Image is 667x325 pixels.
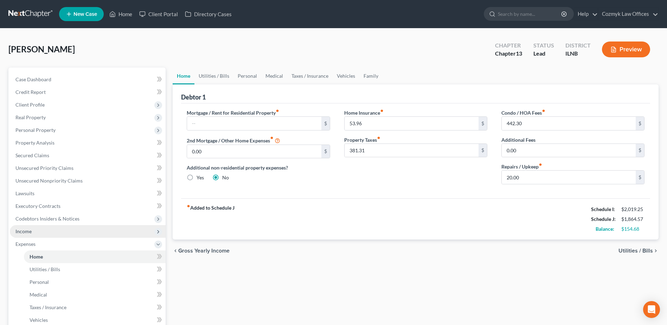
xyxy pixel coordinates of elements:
i: fiber_manual_record [270,136,274,140]
span: Expenses [15,241,36,247]
label: 2nd Mortgage / Other Home Expenses [187,136,280,145]
a: Personal [233,68,261,84]
div: Open Intercom Messenger [643,301,660,318]
button: chevron_left Gross Yearly Income [173,248,230,254]
a: Utilities / Bills [24,263,166,276]
label: Additional non-residential property expenses? [187,164,330,171]
span: Case Dashboard [15,76,51,82]
span: Real Property [15,114,46,120]
span: Home [30,254,43,260]
strong: Schedule J: [591,216,616,222]
div: $ [636,117,644,130]
input: -- [502,144,636,157]
span: Taxes / Insurance [30,304,66,310]
div: Debtor 1 [181,93,206,101]
i: fiber_manual_record [276,109,279,113]
div: $ [321,145,330,158]
div: $2,019.25 [621,206,644,213]
a: Lawsuits [10,187,166,200]
a: Taxes / Insurance [287,68,333,84]
div: $154.68 [621,225,644,232]
div: Chapter [495,42,522,50]
span: Personal [30,279,49,285]
a: Case Dashboard [10,73,166,86]
span: Executory Contracts [15,203,60,209]
span: Lawsuits [15,190,34,196]
div: $ [636,144,644,157]
i: fiber_manual_record [542,109,545,113]
span: Utilities / Bills [30,266,60,272]
button: Preview [602,42,650,57]
span: Codebtors Insiders & Notices [15,216,79,222]
span: Medical [30,292,47,298]
i: fiber_manual_record [380,109,384,113]
div: Status [533,42,554,50]
a: Vehicles [333,68,359,84]
a: Cozmyk Law Offices [598,8,658,20]
div: Chapter [495,50,522,58]
i: fiber_manual_record [539,163,542,166]
strong: Balance: [596,226,614,232]
div: Lead [533,50,554,58]
span: Vehicles [30,317,48,323]
span: Unsecured Nonpriority Claims [15,178,83,184]
label: Condo / HOA Fees [501,109,545,116]
span: New Case [73,12,97,17]
input: -- [502,117,636,130]
input: -- [187,117,321,130]
input: -- [345,144,479,157]
span: Unsecured Priority Claims [15,165,73,171]
label: Additional Fees [501,136,535,144]
strong: Added to Schedule J [187,204,235,234]
span: Property Analysis [15,140,54,146]
span: Personal Property [15,127,56,133]
a: Home [106,8,136,20]
div: $ [479,117,487,130]
a: Secured Claims [10,149,166,162]
span: Income [15,228,32,234]
a: Personal [24,276,166,288]
span: Gross Yearly Income [178,248,230,254]
span: 13 [516,50,522,57]
a: Home [173,68,194,84]
div: $ [321,117,330,130]
input: Search by name... [498,7,562,20]
a: Executory Contracts [10,200,166,212]
span: Credit Report [15,89,46,95]
a: Unsecured Priority Claims [10,162,166,174]
span: Client Profile [15,102,45,108]
a: Property Analysis [10,136,166,149]
label: Home Insurance [344,109,384,116]
label: No [222,174,229,181]
a: Medical [24,288,166,301]
label: Yes [197,174,204,181]
div: ILNB [565,50,591,58]
input: -- [502,171,636,184]
div: $ [636,171,644,184]
span: [PERSON_NAME] [8,44,75,54]
div: District [565,42,591,50]
strong: Schedule I: [591,206,615,212]
a: Medical [261,68,287,84]
input: -- [345,117,479,130]
a: Credit Report [10,86,166,98]
div: $1,864.57 [621,216,644,223]
a: Utilities / Bills [194,68,233,84]
span: Secured Claims [15,152,49,158]
a: Unsecured Nonpriority Claims [10,174,166,187]
div: $ [479,144,487,157]
a: Home [24,250,166,263]
a: Client Portal [136,8,181,20]
label: Repairs / Upkeep [501,163,542,170]
span: Utilities / Bills [618,248,653,254]
i: fiber_manual_record [377,136,380,140]
a: Taxes / Insurance [24,301,166,314]
a: Help [574,8,598,20]
button: Utilities / Bills chevron_right [618,248,659,254]
input: -- [187,145,321,158]
a: Family [359,68,383,84]
label: Property Taxes [344,136,380,144]
label: Mortgage / Rent for Residential Property [187,109,279,116]
i: chevron_left [173,248,178,254]
i: chevron_right [653,248,659,254]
